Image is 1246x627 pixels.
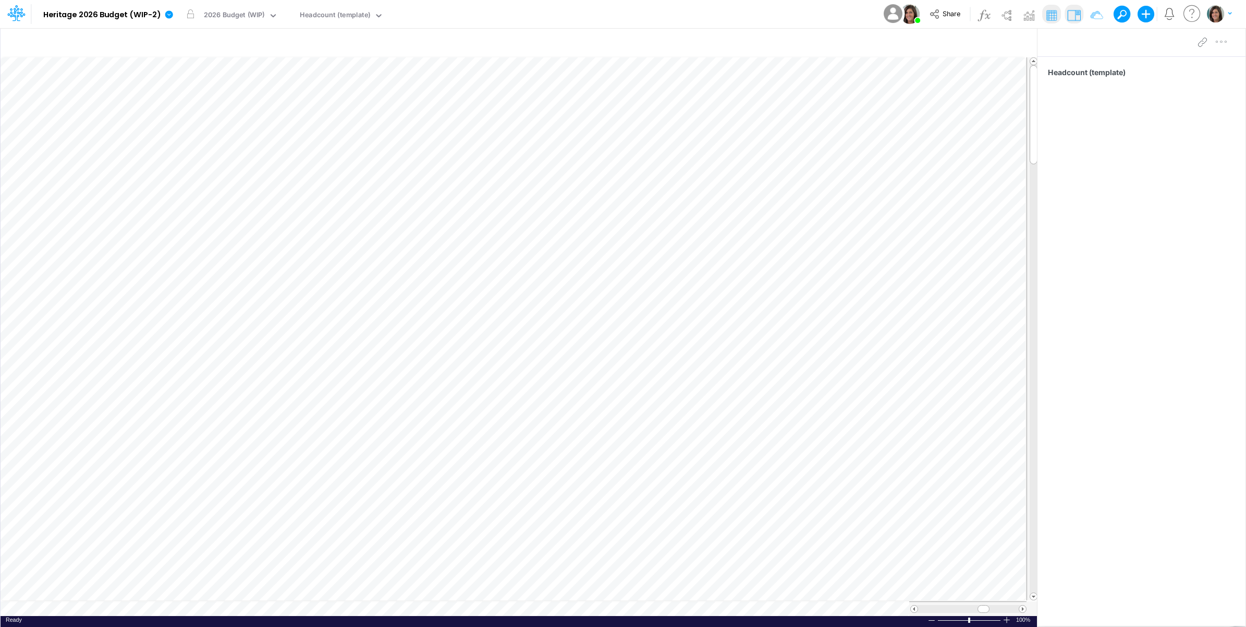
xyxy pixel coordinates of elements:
input: Type a title here [9,33,810,54]
img: User Image Icon [881,2,905,26]
div: Zoom [937,616,1003,624]
div: Zoom level [1016,616,1032,624]
span: Ready [6,617,22,623]
b: Heritage 2026 Budget (WIP-2) [43,10,161,20]
button: Share [924,6,968,22]
div: Headcount (template) [300,10,370,22]
span: Headcount (template) [1048,67,1239,78]
div: In Ready mode [6,616,22,624]
a: Notifications [1164,8,1176,20]
span: 100% [1016,616,1032,624]
img: User Image Icon [900,4,920,24]
iframe: FastComments [1048,86,1245,231]
div: Zoom In [1003,616,1011,624]
span: Share [943,9,960,17]
div: Zoom [968,618,970,623]
div: 2026 Budget (WIP) [204,10,265,22]
div: Zoom Out [927,617,936,624]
